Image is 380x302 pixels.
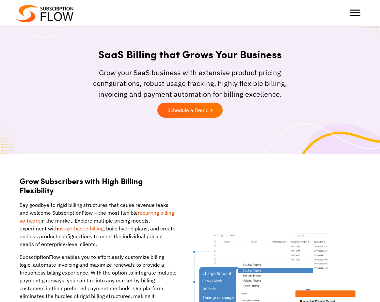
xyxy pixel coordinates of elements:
a: Schedule a Demo [157,103,223,118]
span: Schedule a Demo [167,108,209,113]
img: Subscriptionflow [16,5,73,22]
button: Toggle Menu [350,10,360,16]
h1: SaaS Billing that Grows Your Business [82,47,299,60]
div: Grow your SaaS business with extensive product pricing configurations, robust usage tracking, hig... [82,67,299,99]
a: usage-based billing [58,225,103,232]
p: Say goodbye to rigid billing structures that cause revenue leaks and welcome SubscriptionFlow – t... [20,201,177,248]
h2: Grow Subscribers with High Billing Flexibility [20,176,177,194]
